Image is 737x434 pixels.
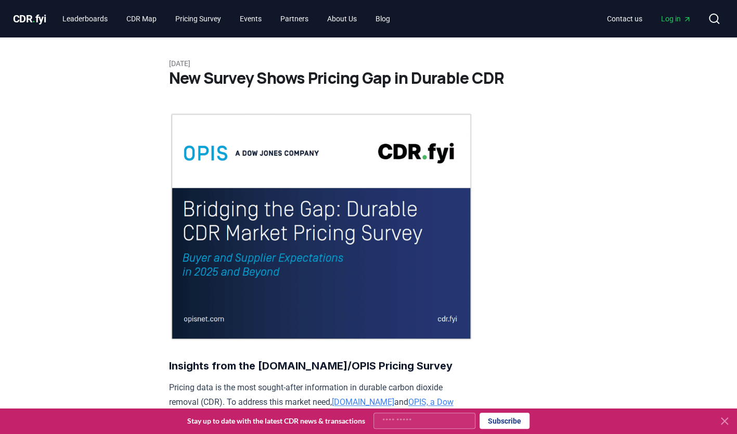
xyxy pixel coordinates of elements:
[54,9,116,28] a: Leaderboards
[32,12,35,25] span: .
[319,9,365,28] a: About Us
[599,9,700,28] nav: Main
[54,9,398,28] nav: Main
[272,9,317,28] a: Partners
[169,58,568,69] p: [DATE]
[13,11,46,26] a: CDR.fyi
[231,9,270,28] a: Events
[118,9,165,28] a: CDR Map
[13,12,46,25] span: CDR fyi
[653,9,700,28] a: Log in
[169,69,568,87] h1: New Survey Shows Pricing Gap in Durable CDR
[367,9,398,28] a: Blog
[169,112,473,341] img: blog post image
[167,9,229,28] a: Pricing Survey
[332,397,394,407] a: [DOMAIN_NAME]
[599,9,651,28] a: Contact us
[661,14,691,24] span: Log in
[169,360,452,372] strong: Insights from the [DOMAIN_NAME]/OPIS Pricing Survey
